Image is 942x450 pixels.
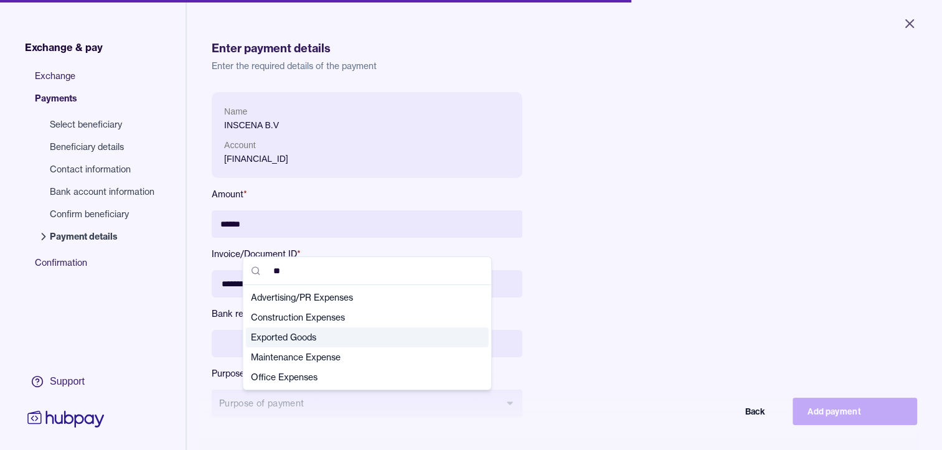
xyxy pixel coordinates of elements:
span: Exported Goods [251,331,469,344]
span: Bank account information [50,185,154,198]
span: Office Expenses [251,371,469,383]
label: Amount [212,188,522,200]
h1: Enter payment details [212,40,917,57]
span: Exchange [35,70,167,92]
span: Select beneficiary [50,118,154,131]
span: Beneficiary details [50,141,154,153]
a: Support [25,368,107,395]
p: [FINANCIAL_ID] [224,152,510,166]
button: Close [887,10,932,37]
div: Support [50,375,85,388]
span: Maintenance Expense [251,351,469,363]
span: Advertising/PR Expenses [251,291,469,304]
span: Confirm beneficiary [50,208,154,220]
span: Construction Expenses [251,311,469,324]
span: Exchange & pay [25,40,103,55]
p: Enter the required details of the payment [212,60,917,72]
span: Confirmation [35,256,167,279]
button: Back [656,398,780,425]
span: Payments [35,92,167,115]
span: Contact information [50,163,154,176]
p: Account [224,138,510,152]
p: INSCENA B.V [224,118,510,132]
p: Name [224,105,510,118]
label: Bank reference [212,307,522,320]
span: Payment details [50,230,154,243]
label: Purpose of payment [212,367,522,380]
label: Invoice/Document ID [212,248,522,260]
